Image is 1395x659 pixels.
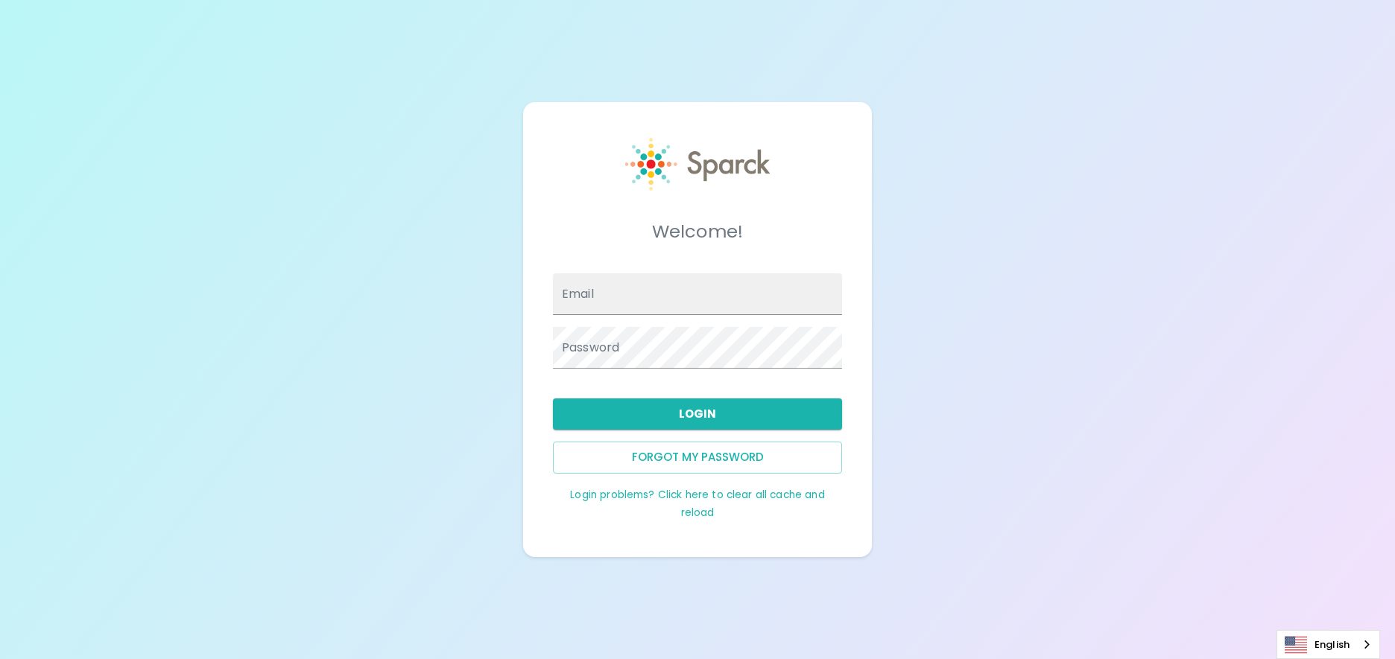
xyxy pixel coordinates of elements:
[1277,631,1379,658] a: English
[553,442,842,473] button: Forgot my password
[1277,630,1380,659] div: Language
[553,220,842,243] h5: Welcome!
[1277,630,1380,659] aside: Language selected: English
[553,398,842,430] button: Login
[625,138,770,191] img: Sparck logo
[570,488,824,520] a: Login problems? Click here to clear all cache and reload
